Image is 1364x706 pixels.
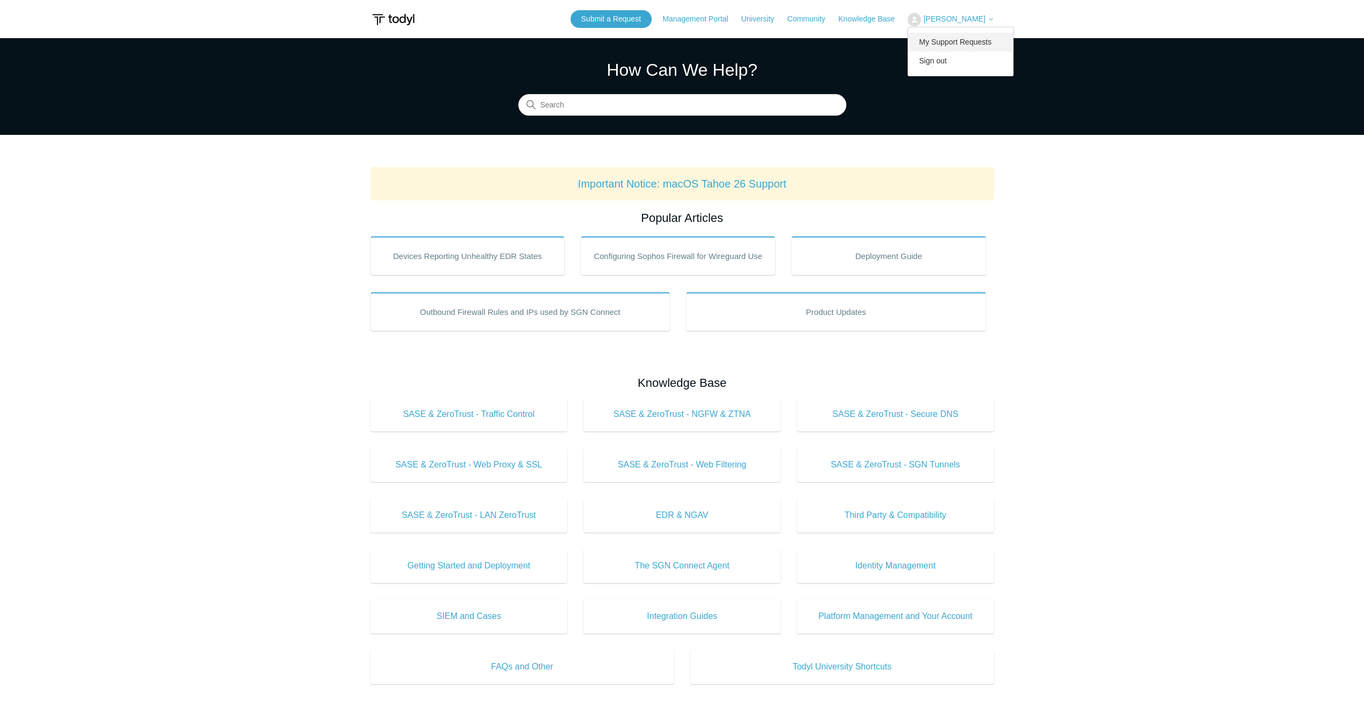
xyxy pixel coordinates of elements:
span: [PERSON_NAME] [923,15,985,23]
span: SASE & ZeroTrust - Web Proxy & SSL [387,458,552,471]
a: SASE & ZeroTrust - Secure DNS [797,397,994,431]
span: SASE & ZeroTrust - Web Filtering [599,458,765,471]
a: FAQs and Other [370,650,674,684]
span: Platform Management and Your Account [813,610,978,623]
span: EDR & NGAV [599,509,765,522]
a: Getting Started and Deployment [370,549,568,583]
a: Knowledge Base [838,13,905,25]
a: SASE & ZeroTrust - SGN Tunnels [797,448,994,482]
span: SIEM and Cases [387,610,552,623]
a: My Support Requests [908,33,1013,52]
a: SASE & ZeroTrust - Traffic Control [370,397,568,431]
span: SASE & ZeroTrust - Traffic Control [387,408,552,421]
a: Configuring Sophos Firewall for Wireguard Use [581,236,775,275]
input: Search [518,95,846,116]
a: SASE & ZeroTrust - Web Proxy & SSL [370,448,568,482]
span: SASE & ZeroTrust - Secure DNS [813,408,978,421]
a: Product Updates [686,292,986,331]
span: The SGN Connect Agent [599,559,765,572]
a: Outbound Firewall Rules and IPs used by SGN Connect [370,292,670,331]
a: Devices Reporting Unhealthy EDR States [370,236,565,275]
a: SASE & ZeroTrust - NGFW & ZTNA [583,397,781,431]
a: Submit a Request [570,10,652,28]
h2: Popular Articles [370,209,994,227]
span: Identity Management [813,559,978,572]
a: Todyl University Shortcuts [690,650,994,684]
a: The SGN Connect Agent [583,549,781,583]
a: SASE & ZeroTrust - LAN ZeroTrust [370,498,568,532]
h1: How Can We Help? [518,57,846,83]
span: Todyl University Shortcuts [706,660,978,673]
span: FAQs and Other [387,660,658,673]
span: SASE & ZeroTrust - NGFW & ZTNA [599,408,765,421]
a: Deployment Guide [791,236,986,275]
span: Getting Started and Deployment [387,559,552,572]
span: SASE & ZeroTrust - SGN Tunnels [813,458,978,471]
a: Identity Management [797,549,994,583]
a: Important Notice: macOS Tahoe 26 Support [578,178,787,190]
a: Management Portal [662,13,739,25]
span: Integration Guides [599,610,765,623]
span: Third Party & Compatibility [813,509,978,522]
a: SIEM and Cases [370,599,568,633]
a: Sign out [908,52,1013,70]
a: Platform Management and Your Account [797,599,994,633]
a: EDR & NGAV [583,498,781,532]
h2: Knowledge Base [370,374,994,392]
a: SASE & ZeroTrust - Web Filtering [583,448,781,482]
a: Integration Guides [583,599,781,633]
button: [PERSON_NAME] [908,13,994,26]
span: SASE & ZeroTrust - LAN ZeroTrust [387,509,552,522]
a: Community [787,13,836,25]
a: Third Party & Compatibility [797,498,994,532]
img: Todyl Support Center Help Center home page [370,10,416,30]
a: University [741,13,784,25]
